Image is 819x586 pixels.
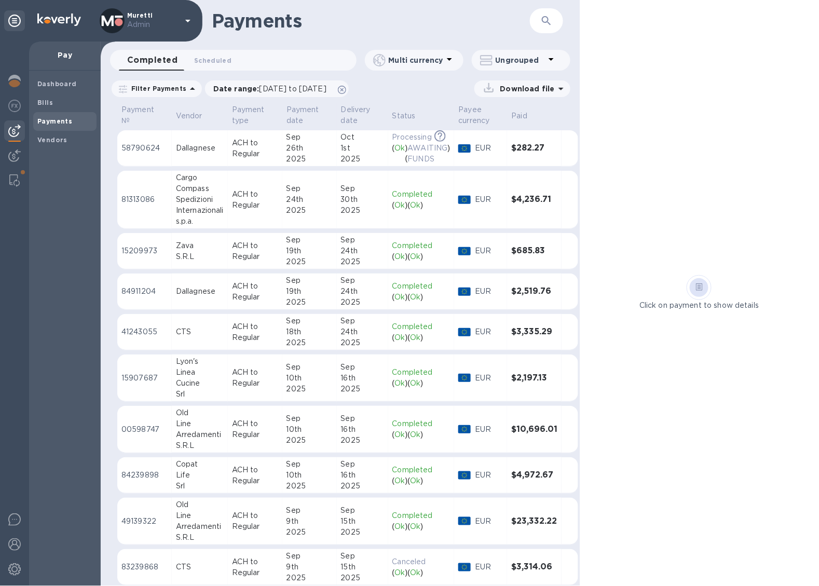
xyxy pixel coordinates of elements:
div: Sep [286,362,333,373]
span: Status [392,111,429,121]
div: Cargo [176,172,224,183]
div: Sep [341,505,384,516]
div: Date range:[DATE] to [DATE] [205,80,349,97]
p: 83239868 [121,562,168,573]
div: 2025 [341,527,384,538]
p: Completed [392,189,451,200]
h3: $3,335.29 [511,327,557,337]
div: 2025 [341,573,384,583]
p: EUR [475,286,503,297]
p: 00598747 [121,424,168,435]
p: Status [392,111,416,121]
h3: $685.83 [511,246,557,256]
span: Delivery date [341,104,384,126]
b: Dashboard [37,80,77,88]
div: s.p.a. [176,216,224,227]
p: Filter Payments [127,84,186,93]
div: 2025 [341,297,384,308]
p: ACH to Regular [232,465,278,486]
p: Completed [392,321,451,332]
p: Payment date [286,104,319,126]
span: Completed [127,53,178,67]
div: Line [176,510,224,521]
div: Sep [341,551,384,562]
p: Ok [394,251,405,262]
p: Ok [410,429,420,440]
p: Multi currency [389,55,443,65]
p: ACH to Regular [232,510,278,532]
div: Sep [286,459,333,470]
span: Payment № [121,104,168,126]
p: ACH to Regular [232,321,278,343]
div: 16th [341,470,384,481]
p: Payment № [121,104,154,126]
div: 19th [286,246,333,256]
span: Payee currency [458,104,503,126]
div: 24th [286,194,333,205]
div: Arredamenti [176,521,224,532]
div: Unpin categories [4,10,25,31]
p: Ok [410,251,420,262]
h3: $2,197.13 [511,373,557,383]
h3: $4,972.67 [511,470,557,480]
b: Bills [37,99,53,106]
div: 1st [341,143,384,154]
p: Payee currency [458,104,489,126]
p: Completed [392,418,451,429]
div: Lyon's [176,356,224,367]
img: Foreign exchange [8,100,21,112]
div: 2025 [341,256,384,267]
h3: $282.27 [511,143,557,153]
div: 2025 [286,256,333,267]
div: Line [176,418,224,429]
div: Old [176,499,224,510]
div: Sep [341,413,384,424]
p: Ok [394,332,405,343]
div: Sep [286,551,333,562]
p: 81313086 [121,194,168,205]
p: ACH to Regular [232,240,278,262]
div: 10th [286,470,333,481]
p: Completed [392,465,451,475]
div: 2025 [286,205,333,216]
div: S.R.L [176,251,224,262]
div: Compass [176,183,224,194]
p: Admin [127,19,179,30]
span: Scheduled [194,55,231,66]
p: Date range : [213,84,332,94]
h3: $2,519.76 [511,287,557,296]
div: Sep [341,275,384,286]
div: 2025 [286,337,333,348]
div: 15th [341,562,384,573]
div: 10th [286,424,333,435]
div: Copat [176,459,224,470]
p: 41243055 [121,326,168,337]
div: Sep [286,505,333,516]
div: 2025 [286,154,333,165]
div: Srl [176,481,224,492]
p: Download file [496,84,555,94]
p: Ok [410,292,420,303]
div: ( ) ( ) [392,378,451,389]
div: 2025 [286,435,333,446]
div: Sep [286,235,333,246]
div: 24th [341,286,384,297]
div: 26th [286,143,333,154]
div: 15th [341,516,384,527]
p: Completed [392,510,451,521]
div: ( ) ( ) [392,292,451,303]
p: Ok [410,200,420,211]
p: Ok [410,332,420,343]
p: Paid [511,111,527,121]
div: 24th [341,246,384,256]
p: Ok [394,378,405,389]
p: EUR [475,326,503,337]
p: ACH to Regular [232,556,278,578]
p: 84911204 [121,286,168,297]
p: 58790624 [121,143,168,154]
div: Spedizioni [176,194,224,205]
div: Sep [341,316,384,326]
p: EUR [475,470,503,481]
p: Ok [410,567,420,578]
p: Ok [394,292,405,303]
